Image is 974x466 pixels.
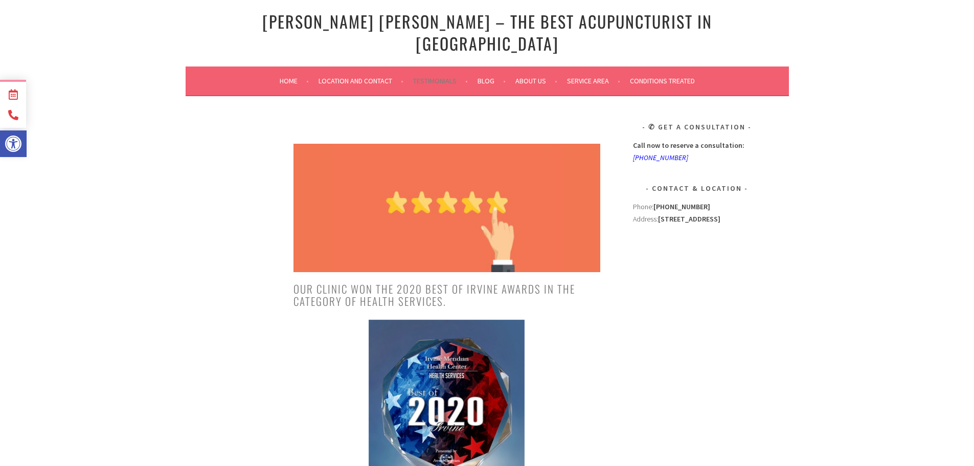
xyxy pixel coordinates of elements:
[633,201,761,353] div: Address:
[262,9,712,55] a: [PERSON_NAME] [PERSON_NAME] – The Best Acupuncturist In [GEOGRAPHIC_DATA]
[630,75,695,87] a: Conditions Treated
[658,214,720,224] strong: [STREET_ADDRESS]
[633,141,744,150] strong: Call now to reserve a consultation:
[633,121,761,133] h3: ✆ Get A Consultation
[515,75,557,87] a: About Us
[478,75,506,87] a: Blog
[567,75,620,87] a: Service Area
[293,283,600,307] h2: Our clinic won the 2020 Best of Irvine Awards in the category of Health Services.
[319,75,403,87] a: Location and Contact
[653,202,710,211] strong: [PHONE_NUMBER]
[633,201,761,213] div: Phone:
[293,144,600,273] img: product-reviews
[633,153,688,162] a: [PHONE_NUMBER]
[280,75,309,87] a: Home
[633,182,761,194] h3: Contact & Location
[413,75,468,87] a: Testimonials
